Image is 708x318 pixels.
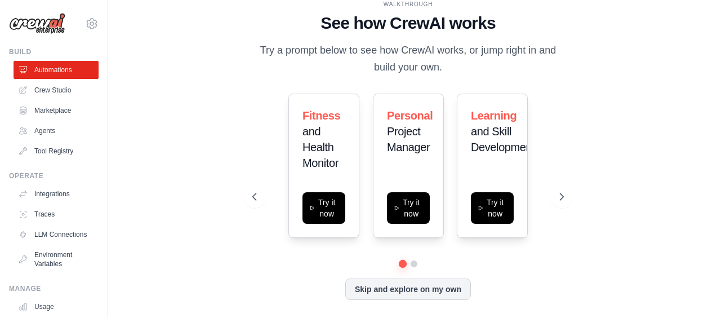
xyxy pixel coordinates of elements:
h1: See how CrewAI works [252,13,564,33]
p: Try a prompt below to see how CrewAI works, or jump right in and build your own. [252,42,564,76]
a: Agents [14,122,99,140]
a: Crew Studio [14,81,99,99]
a: Tool Registry [14,142,99,160]
a: Marketplace [14,101,99,120]
button: Skip and explore on my own [345,279,471,300]
span: Fitness [302,109,340,122]
span: and Health Monitor [302,125,339,169]
span: Learning [471,109,516,122]
span: Personal [387,109,433,122]
a: Automations [14,61,99,79]
button: Try it now [302,192,345,224]
button: Try it now [471,192,514,224]
a: LLM Connections [14,226,99,244]
span: Project Manager [387,125,430,153]
span: and Skill Development [471,125,535,153]
div: Build [9,47,99,56]
img: Logo [9,13,65,34]
div: Manage [9,284,99,293]
a: Integrations [14,185,99,203]
a: Environment Variables [14,246,99,273]
a: Usage [14,298,99,316]
div: Operate [9,171,99,180]
button: Try it now [387,192,430,224]
a: Traces [14,205,99,223]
